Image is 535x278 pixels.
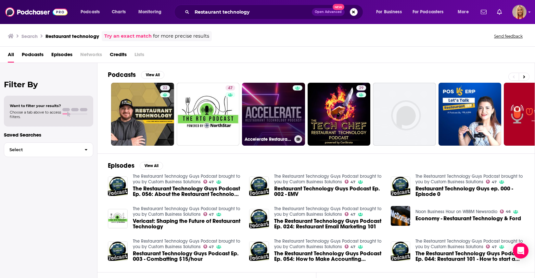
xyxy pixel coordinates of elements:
a: 29 [356,85,366,91]
input: Search podcasts, credits, & more... [192,7,312,17]
img: Restaurant Technology Guys Podcast Ep. 003 - Combatting $15/hour [108,241,128,261]
span: 47 [209,181,214,184]
a: Charts [108,7,130,17]
a: Accelerate Restaurant Technology Podcast [242,83,305,146]
span: 47 [209,213,214,216]
a: 47 [203,245,214,248]
a: Restaurant Technology Guys Podcast Ep. 003 - Combatting $15/hour [133,251,242,262]
span: Open Advanced [315,10,342,14]
span: Credits [110,49,127,63]
img: Restaurant Technology Guys Podcast Ep. 002 - EMV [249,176,269,196]
a: All [8,49,14,63]
a: 47 [203,180,214,184]
img: Economy - Restaurant Technology & Ford [391,206,411,226]
button: open menu [372,7,410,17]
button: open menu [408,7,453,17]
a: 47 [345,180,355,184]
button: Show profile menu [512,5,527,19]
img: The Restaurant Technology Guys Podcast Ep. 024: Restaurant Email Marketing 101 [249,209,269,229]
h3: Accelerate Restaurant Technology Podcast [245,137,292,142]
a: EpisodesView All [108,162,163,170]
img: The Restaurant Technology Guys Podcast Ep. 044: Restaurant 101 - How to start a restaurant [391,241,411,261]
span: Networks [80,49,102,63]
span: Restaurant Technology Guys Podcast Ep. 002 - EMV [274,186,383,197]
a: The Restaurant Technology Guys Podcast Ep. 054: How to Make Accounting Profitable with Restaurant365 [274,251,383,262]
a: 47 [486,245,497,248]
a: 22 [111,83,174,146]
a: The Restaurant Technology Guys Podcast Ep. 044: Restaurant 101 - How to start a restaurant [415,251,524,262]
span: 47 [350,213,355,216]
span: The Restaurant Technology Guys Podcast Ep. 024: Restaurant Email Marketing 101 [274,218,383,229]
a: 47 [225,85,235,91]
button: open menu [134,7,170,17]
button: open menu [76,7,108,17]
a: 29 [308,83,371,146]
img: The Restaurant Technology Guys Podcast Ep. 054: How to Make Accounting Profitable with Restaurant365 [249,241,269,261]
a: Show notifications dropdown [478,6,489,18]
a: Show notifications dropdown [494,6,504,18]
a: Economy - Restaurant Technology & Ford [415,216,521,221]
span: For Business [376,7,402,17]
img: Vericast: Shaping the Future of Restaurant Technology [108,209,128,229]
p: Saved Searches [4,132,93,138]
div: Open Intercom Messenger [513,243,529,259]
img: Podchaser - Follow, Share and Rate Podcasts [5,6,68,18]
span: Want to filter your results? [10,103,61,108]
a: The Restaurant Technology Guys Podcast brought to you by Custom Business Solutions [415,238,523,249]
button: open menu [453,7,477,17]
a: Restaurant Technology Guys ep. 000 - Episode 0 [415,186,524,197]
a: Podcasts [22,49,44,63]
span: Lists [134,49,144,63]
span: 47 [228,85,233,91]
span: 29 [359,85,363,91]
span: for more precise results [153,32,209,40]
a: The Restaurant Technology Guys Podcast brought to you by Custom Business Solutions [274,174,381,185]
span: 22 [163,85,167,91]
a: Vericast: Shaping the Future of Restaurant Technology [133,218,242,229]
a: Try an exact match [104,32,152,40]
div: Search podcasts, credits, & more... [180,5,369,19]
span: 47 [492,181,497,184]
button: Open AdvancedNew [312,8,345,16]
a: The Restaurant Technology Guys Podcast Ep. 056: About the Restaurant Technology Guys [133,186,242,197]
span: Monitoring [138,7,161,17]
a: PodcastsView All [108,71,164,79]
span: 47 [492,246,497,248]
img: Restaurant Technology Guys ep. 000 - Episode 0 [391,176,411,196]
h3: Search [21,33,38,39]
a: 47 [345,212,355,216]
span: For Podcasters [413,7,444,17]
span: Choose a tab above to access filters. [10,110,61,119]
a: 47 [177,83,240,146]
a: Noon Business Hour on WBBM Newsradio [415,209,497,214]
a: Episodes [51,49,72,63]
img: User Profile [512,5,527,19]
h2: Podcasts [108,71,136,79]
span: Logged in as KymberleeBolden [512,5,527,19]
img: The Restaurant Technology Guys Podcast Ep. 056: About the Restaurant Technology Guys [108,176,128,196]
a: 47 [203,212,214,216]
h2: Episodes [108,162,134,170]
a: 46 [500,210,511,213]
a: The Restaurant Technology Guys Podcast brought to you by Custom Business Solutions [133,174,240,185]
span: New [333,4,344,10]
h3: Restaurant technology [45,33,99,39]
span: 47 [350,181,355,184]
a: The Restaurant Technology Guys Podcast brought to you by Custom Business Solutions [415,174,523,185]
